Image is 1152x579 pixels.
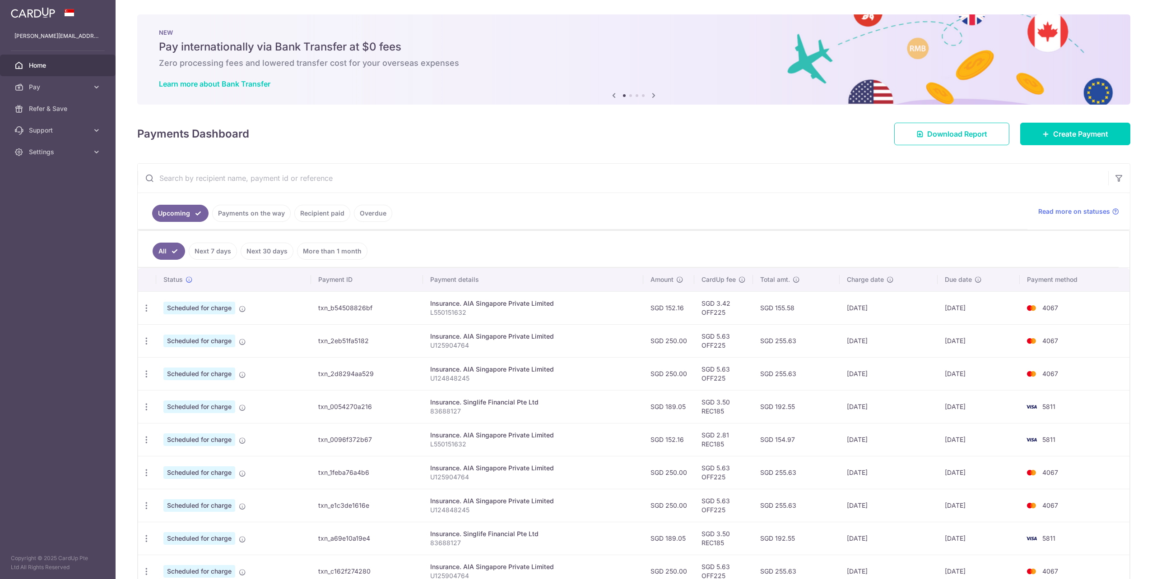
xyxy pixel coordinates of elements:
td: SGD 152.16 [643,423,694,456]
th: Payment ID [311,268,423,291]
p: U124848245 [430,505,636,515]
td: SGD 250.00 [643,357,694,390]
img: Bank Card [1022,335,1041,346]
td: txn_b54508826bf [311,291,423,324]
a: Read more on statuses [1038,207,1119,216]
img: Bank transfer banner [137,14,1130,105]
td: [DATE] [938,522,1020,555]
div: Insurance. Singlife Financial Pte Ltd [430,529,636,538]
a: Next 30 days [241,243,293,260]
img: Bank Card [1022,401,1041,412]
td: SGD 189.05 [643,522,694,555]
span: Scheduled for charge [163,433,235,446]
span: 4067 [1042,469,1058,476]
a: Overdue [354,205,392,222]
th: Payment details [423,268,644,291]
td: SGD 152.16 [643,291,694,324]
td: [DATE] [840,324,938,357]
img: CardUp [11,7,55,18]
span: Scheduled for charge [163,368,235,380]
td: SGD 189.05 [643,390,694,423]
span: 4067 [1042,370,1058,377]
a: Recipient paid [294,205,350,222]
img: Bank Card [1022,500,1041,511]
td: [DATE] [938,489,1020,522]
span: Scheduled for charge [163,302,235,314]
td: SGD 5.63 OFF225 [694,357,753,390]
a: Payments on the way [212,205,291,222]
span: Create Payment [1053,129,1108,139]
div: Insurance. AIA Singapore Private Limited [430,431,636,440]
div: Insurance. AIA Singapore Private Limited [430,332,636,341]
input: Search by recipient name, payment id or reference [138,164,1108,193]
td: SGD 255.63 [753,456,840,489]
a: Create Payment [1020,123,1130,145]
td: SGD 192.55 [753,522,840,555]
td: [DATE] [938,456,1020,489]
a: Download Report [894,123,1009,145]
a: All [153,243,185,260]
p: NEW [159,29,1109,36]
p: U125904764 [430,473,636,482]
div: Insurance. AIA Singapore Private Limited [430,562,636,571]
span: Scheduled for charge [163,400,235,413]
td: SGD 250.00 [643,456,694,489]
h4: Payments Dashboard [137,126,249,142]
span: Status [163,275,183,284]
span: Scheduled for charge [163,499,235,512]
td: SGD 155.58 [753,291,840,324]
a: Upcoming [152,205,209,222]
span: 4067 [1042,304,1058,312]
span: Download Report [927,129,987,139]
span: 5811 [1042,403,1055,410]
span: 4067 [1042,567,1058,575]
p: U125904764 [430,341,636,350]
td: SGD 250.00 [643,489,694,522]
span: Charge date [847,275,884,284]
img: Bank Card [1022,566,1041,577]
h6: Zero processing fees and lowered transfer cost for your overseas expenses [159,58,1109,69]
td: txn_e1c3de1616e [311,489,423,522]
span: Due date [945,275,972,284]
td: [DATE] [840,456,938,489]
td: SGD 5.63 OFF225 [694,456,753,489]
td: SGD 5.63 OFF225 [694,489,753,522]
td: SGD 154.97 [753,423,840,456]
td: [DATE] [840,522,938,555]
td: [DATE] [938,291,1020,324]
td: SGD 3.50 REC185 [694,390,753,423]
h5: Pay internationally via Bank Transfer at $0 fees [159,40,1109,54]
td: [DATE] [840,390,938,423]
td: txn_a69e10a19e4 [311,522,423,555]
td: SGD 255.63 [753,489,840,522]
span: Support [29,126,88,135]
span: Scheduled for charge [163,466,235,479]
span: Pay [29,83,88,92]
p: L550151632 [430,440,636,449]
p: L550151632 [430,308,636,317]
img: Bank Card [1022,303,1041,313]
img: Bank Card [1022,467,1041,478]
img: Bank Card [1022,434,1041,445]
div: Insurance. AIA Singapore Private Limited [430,496,636,505]
img: Bank Card [1022,368,1041,379]
td: [DATE] [938,423,1020,456]
td: txn_1feba76a4b6 [311,456,423,489]
p: 83688127 [430,538,636,547]
div: Insurance. AIA Singapore Private Limited [430,299,636,308]
span: Amount [650,275,674,284]
span: Read more on statuses [1038,207,1110,216]
p: U124848245 [430,374,636,383]
td: SGD 192.55 [753,390,840,423]
td: [DATE] [840,423,938,456]
td: SGD 3.50 REC185 [694,522,753,555]
td: [DATE] [938,390,1020,423]
span: Settings [29,147,88,156]
td: txn_0054270a216 [311,390,423,423]
div: Insurance. AIA Singapore Private Limited [430,365,636,374]
td: txn_0096f372b67 [311,423,423,456]
td: SGD 2.81 REC185 [694,423,753,456]
td: SGD 255.63 [753,357,840,390]
th: Payment method [1020,268,1129,291]
a: Learn more about Bank Transfer [159,79,270,88]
